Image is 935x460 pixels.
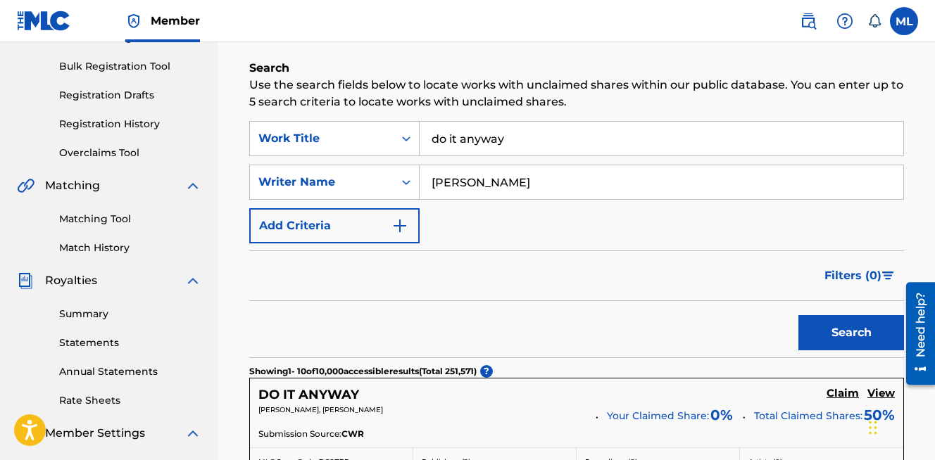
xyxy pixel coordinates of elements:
[258,405,383,414] span: [PERSON_NAME], [PERSON_NAME]
[831,7,859,35] div: Help
[827,387,859,400] h5: Claim
[607,409,709,423] span: Your Claimed Share:
[816,258,904,293] button: Filters (0)
[258,428,341,440] span: Submission Source:
[710,404,733,426] span: 0 %
[45,425,145,442] span: Member Settings
[59,241,201,255] a: Match History
[59,364,201,379] a: Annual Statements
[258,130,385,147] div: Work Title
[59,146,201,160] a: Overclaims Tool
[59,307,201,321] a: Summary
[864,404,895,426] span: 50 %
[867,387,895,402] a: View
[836,13,853,30] img: help
[890,7,918,35] div: User Menu
[249,208,420,243] button: Add Criteria
[865,392,935,460] iframe: Chat Widget
[59,88,201,103] a: Registration Drafts
[258,387,359,403] h5: DO IT ANYWAY
[754,409,862,422] span: Total Claimed Shares:
[59,212,201,226] a: Matching Tool
[391,217,408,234] img: 9d2ae6d4665cec9f34b9.svg
[45,177,100,194] span: Matching
[184,272,201,289] img: expand
[17,11,71,31] img: MLC Logo
[249,121,904,357] form: Search Form
[184,177,201,194] img: expand
[151,13,200,29] span: Member
[184,425,201,442] img: expand
[867,387,895,400] h5: View
[480,365,493,378] span: ?
[896,277,935,390] iframe: Resource Center
[249,365,477,378] p: Showing 1 - 10 of 10,000 accessible results (Total 251,571 )
[17,272,34,289] img: Royalties
[824,267,881,284] span: Filters ( 0 )
[882,271,894,280] img: filter
[45,272,97,289] span: Royalties
[258,174,385,191] div: Writer Name
[59,59,201,74] a: Bulk Registration Tool
[59,393,201,408] a: Rate Sheets
[249,60,904,77] h6: Search
[17,177,34,194] img: Matching
[59,117,201,132] a: Registration History
[867,14,881,28] div: Notifications
[341,428,364,440] span: CWR
[800,13,817,30] img: search
[249,77,904,110] p: Use the search fields below to locate works with unclaimed shares within our public database. You...
[794,7,822,35] a: Public Search
[798,315,904,350] button: Search
[125,13,142,30] img: Top Rightsholder
[869,407,877,449] div: Drag
[59,336,201,350] a: Statements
